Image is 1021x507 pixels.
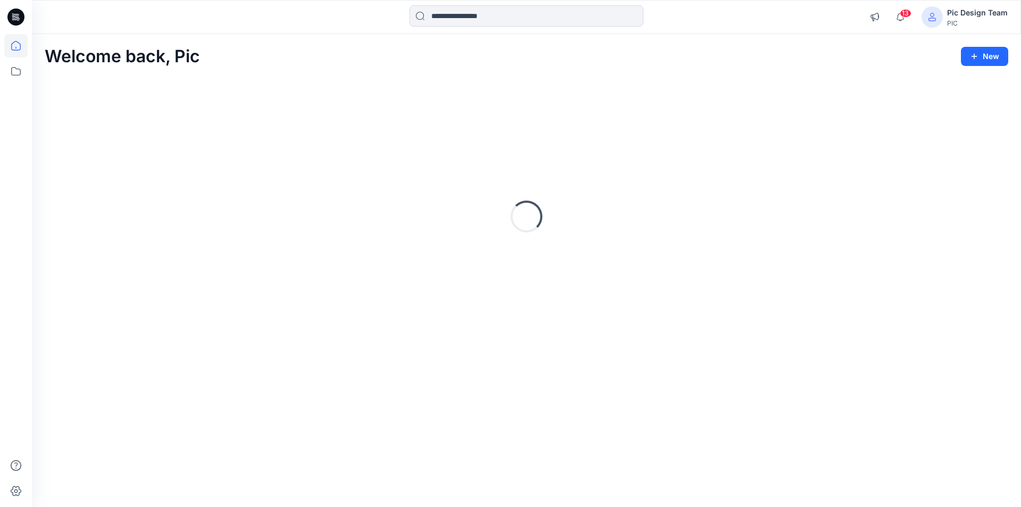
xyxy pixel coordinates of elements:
[947,19,1008,27] div: PIC
[45,47,200,67] h2: Welcome back, Pic
[961,47,1008,66] button: New
[900,9,911,18] span: 13
[947,6,1008,19] div: Pic Design Team
[928,13,936,21] svg: avatar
